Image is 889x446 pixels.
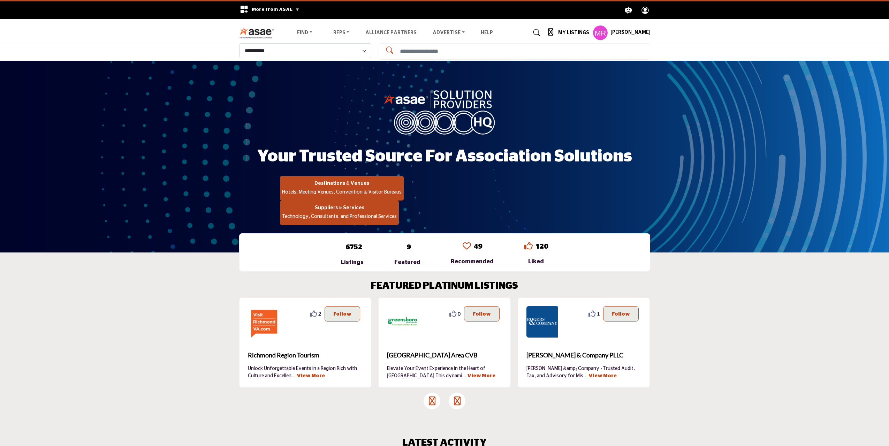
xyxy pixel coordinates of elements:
[473,310,491,318] p: Follow
[462,373,466,378] span: ...
[524,242,533,250] i: Go to Liked
[387,306,418,338] img: Greensboro Area CVB
[280,176,403,201] button: Destinations & Venues Hotels, Meeting Venues, Convention & Visitor Bureaus
[588,373,617,378] a: View More
[612,310,630,318] p: Follow
[282,181,401,187] h2: Destinations & Venues
[325,306,360,322] button: Follow
[328,28,355,38] a: RFPs
[387,346,502,365] b: Greensboro Area CVB
[387,346,502,365] a: [GEOGRAPHIC_DATA] Area CVB
[463,242,471,251] a: Go to Recommended
[252,7,299,12] span: More from ASAE
[406,244,411,251] a: 9
[280,201,399,225] button: Suppliers & Services Technology, Consultants, and Professional Services
[535,243,548,250] a: 120
[583,373,587,378] span: ...
[297,373,325,378] a: View More
[464,306,500,322] button: Follow
[481,30,493,35] a: Help
[527,27,544,39] a: Search
[239,43,371,58] select: Select Listing Type Dropdown
[603,306,639,322] button: Follow
[282,189,401,196] p: Hotels, Meeting Venues, Convention & Visitor Bureaus
[474,243,482,250] a: 49
[593,25,608,40] button: Show hide supplier dropdown
[526,365,641,379] p: [PERSON_NAME] &amp; Company - Trusted Audit, Tax, and Advisory for Mis
[526,346,641,365] a: [PERSON_NAME] & Company PLLC
[467,373,495,378] a: View More
[458,310,461,317] span: 0
[291,373,296,378] span: ...
[611,29,650,36] h5: [PERSON_NAME]
[248,306,279,338] img: Richmond Region Tourism
[341,258,364,266] div: Listings
[558,30,589,36] h5: My Listings
[387,350,502,360] span: [GEOGRAPHIC_DATA] Area CVB
[333,310,351,318] p: Follow
[526,306,558,338] img: Rogers & Company PLLC
[248,350,363,360] span: Richmond Region Tourism
[451,257,494,266] div: Recommended
[318,310,321,317] span: 2
[235,1,304,19] div: More from ASAE
[428,28,470,38] a: Advertise
[248,365,363,379] p: Unlock Unforgettable Events in a Region Rich with Culture and Excellen
[387,365,502,379] p: Elevate Your Event Experience in the Heart of [GEOGRAPHIC_DATA] This dynami
[292,28,317,38] a: Find
[526,350,641,360] span: [PERSON_NAME] & Company PLLC
[282,213,397,220] p: Technology, Consultants, and Professional Services
[371,280,518,292] h2: FEATURED PLATINUM LISTINGS
[548,29,589,37] div: My Listings
[383,89,506,135] img: image
[248,346,363,365] a: Richmond Region Tourism
[379,43,650,60] input: Search Solutions
[282,205,397,211] h2: Suppliers & Services
[597,310,600,317] span: 1
[239,27,278,39] img: Site Logo
[345,244,362,251] a: 6752
[526,346,641,365] b: Rogers & Company PLLC
[365,30,417,35] a: Alliance Partners
[257,146,632,167] h1: Your Trusted Source for Association Solutions
[394,258,420,266] div: Featured
[524,257,548,266] div: Liked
